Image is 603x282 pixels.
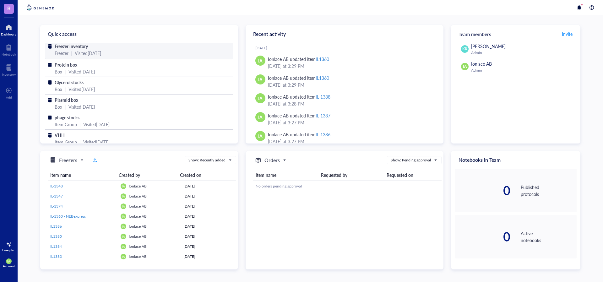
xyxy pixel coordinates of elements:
[40,25,238,43] div: Quick access
[55,121,77,128] div: Item Group
[562,29,573,39] button: Invite
[1,22,17,36] a: Dashboard
[183,193,234,199] div: [DATE]
[55,43,88,49] span: Freezer inventory
[129,203,147,209] span: Ionlace AB
[122,235,125,238] span: IA
[455,184,511,197] div: 0
[251,110,438,128] a: IAIonlace AB updated itemIL-1387[DATE] at 3:27 PM
[188,157,225,163] div: Show: Recently added
[183,214,234,219] div: [DATE]
[55,114,79,121] span: phage stocks
[122,184,125,188] span: IA
[55,138,77,145] div: Item Group
[256,183,439,189] div: No orders pending approval
[48,169,116,181] th: Item name
[83,138,110,145] div: Visited [DATE]
[183,234,234,239] div: [DATE]
[50,203,116,209] a: IL-1374
[268,56,329,62] div: Ionlace AB updated item
[50,214,86,219] span: IL-1360 - NEBexpress
[521,230,577,244] div: Active notebooks
[471,68,574,73] div: Admin
[251,91,438,110] a: IAIonlace AB updated itemIL-1388[DATE] at 3:28 PM
[463,64,467,69] span: IA
[258,133,263,139] span: IA
[50,183,63,189] span: IL-1348
[122,204,125,208] span: IA
[55,86,62,93] div: Box
[122,214,125,218] span: IA
[258,95,263,102] span: IA
[50,254,62,259] span: IL1383
[258,114,263,121] span: IA
[129,234,147,239] span: Ionlace AB
[183,203,234,209] div: [DATE]
[65,86,66,93] div: |
[391,157,431,163] div: Show: Pending approval
[83,121,110,128] div: Visited [DATE]
[129,254,147,259] span: Ionlace AB
[253,169,318,181] th: Item name
[268,119,433,126] div: [DATE] at 3:27 PM
[316,131,330,138] div: IL-1386
[50,183,116,189] a: IL-1348
[50,234,116,239] a: IL1385
[129,224,147,229] span: Ionlace AB
[55,132,65,138] span: VHH
[55,103,62,110] div: Box
[177,169,231,181] th: Created on
[25,4,56,11] img: genemod-logo
[455,230,511,243] div: 0
[251,53,438,72] a: IAIonlace AB updated itemIL1360[DATE] at 3:29 PM
[7,4,11,12] span: B
[50,234,62,239] span: IL1385
[55,50,68,57] div: Freezer
[68,68,95,75] div: Visited [DATE]
[268,93,330,100] div: Ionlace AB updated item
[1,32,17,36] div: Dashboard
[50,224,116,229] a: IL1386
[451,25,580,43] div: Team members
[68,103,95,110] div: Visited [DATE]
[471,61,492,67] span: Ionlace AB
[55,79,84,85] span: Glycerol stocks
[129,183,147,189] span: Ionlace AB
[318,169,384,181] th: Requested by
[129,214,147,219] span: Ionlace AB
[50,203,63,209] span: IL-1374
[116,169,177,181] th: Created by
[246,25,443,43] div: Recent activity
[183,183,234,189] div: [DATE]
[122,225,125,228] span: IA
[55,68,62,75] div: Box
[316,56,329,62] div: IL1360
[255,46,438,51] div: [DATE]
[2,248,15,252] div: Free plan
[50,193,116,199] a: IL-1347
[264,156,280,164] h5: Orders
[251,72,438,91] a: IAIonlace AB updated itemIL1360[DATE] at 3:29 PM
[129,244,147,249] span: Ionlace AB
[471,50,574,55] div: Admin
[268,62,433,69] div: [DATE] at 3:29 PM
[258,76,263,83] span: IA
[268,81,433,88] div: [DATE] at 3:29 PM
[75,50,101,57] div: Visited [DATE]
[122,194,125,198] span: IA
[258,57,263,64] span: IA
[183,244,234,249] div: [DATE]
[2,42,16,56] a: Notebook
[462,46,467,52] span: KK
[71,50,72,57] div: |
[316,94,330,100] div: IL-1388
[268,74,329,81] div: Ionlace AB updated item
[2,52,16,56] div: Notebook
[268,100,433,107] div: [DATE] at 3:28 PM
[183,224,234,229] div: [DATE]
[183,254,234,259] div: [DATE]
[79,138,81,145] div: |
[451,151,580,169] div: Notebooks in Team
[6,95,12,99] div: Add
